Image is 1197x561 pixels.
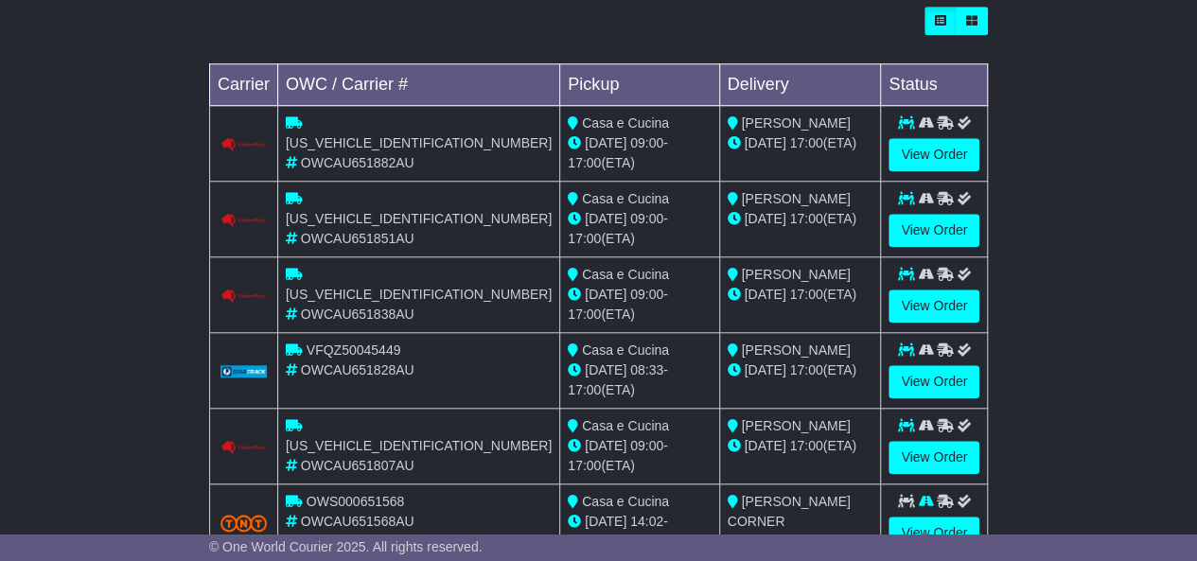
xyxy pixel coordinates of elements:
div: (ETA) [728,209,873,229]
span: [DATE] [585,514,626,529]
a: View Order [889,289,979,323]
span: 09:00 [630,287,663,302]
td: Status [881,64,988,106]
div: - (ETA) [568,512,711,552]
img: Couriers_Please.png [220,289,268,304]
div: (ETA) [728,436,873,456]
span: © One World Courier 2025. All rights reserved. [209,539,483,554]
span: OWCAU651882AU [301,155,414,170]
td: OWC / Carrier # [277,64,559,106]
div: (ETA) [728,532,873,552]
span: 17:00 [789,135,822,150]
span: OWCAU651828AU [301,362,414,377]
span: OWCAU651838AU [301,307,414,322]
span: [US_VEHICLE_IDENTIFICATION_NUMBER] [286,211,552,226]
div: - (ETA) [568,285,711,324]
span: [PERSON_NAME] [742,115,851,131]
span: VFQZ50045449 [307,342,401,358]
div: (ETA) [728,133,873,153]
div: (ETA) [728,360,873,380]
span: [PERSON_NAME] [742,191,851,206]
span: [US_VEHICLE_IDENTIFICATION_NUMBER] [286,135,552,150]
a: View Order [889,138,979,171]
span: 17:00 [568,155,601,170]
td: Pickup [560,64,719,106]
span: 09:00 [630,135,663,150]
span: 17:00 [568,231,601,246]
a: View Order [889,517,979,550]
span: Casa e Cucina [582,342,669,358]
img: TNT_Domestic.png [220,515,268,532]
span: Casa e Cucina [582,115,669,131]
div: (ETA) [728,285,873,305]
div: - (ETA) [568,436,711,476]
td: Delivery [719,64,881,106]
span: [DATE] [585,287,626,302]
span: 09:00 [630,211,663,226]
img: GetCarrierServiceLogo [220,365,268,377]
img: Couriers_Please.png [220,137,268,152]
span: [DATE] [745,362,786,377]
a: View Order [889,365,979,398]
img: Couriers_Please.png [220,440,268,455]
span: [DATE] [745,438,786,453]
span: OWCAU651568AU [301,514,414,529]
span: [US_VEHICLE_IDENTIFICATION_NUMBER] [286,287,552,302]
span: [DATE] [585,362,626,377]
div: - (ETA) [568,133,711,173]
span: [DATE] [585,211,626,226]
span: 17:00 [568,307,601,322]
td: Carrier [209,64,277,106]
a: View Order [889,441,979,474]
div: - (ETA) [568,360,711,400]
span: 17:00 [789,211,822,226]
span: 17:00 [789,362,822,377]
span: [DATE] [745,211,786,226]
span: [DATE] [745,287,786,302]
span: [PERSON_NAME] [742,267,851,282]
span: [DATE] [585,135,626,150]
span: [PERSON_NAME] CORNER [728,494,851,529]
span: 14:02 [630,514,663,529]
span: [DATE] [585,438,626,453]
a: View Order [889,214,979,247]
span: [PERSON_NAME] [742,418,851,433]
span: 08:33 [630,362,663,377]
span: Casa e Cucina [582,418,669,433]
span: [PERSON_NAME] [742,342,851,358]
div: - (ETA) [568,209,711,249]
span: OWCAU651807AU [301,458,414,473]
span: 17:00 [789,438,822,453]
span: OWS000651568 [307,494,405,509]
span: [DATE] [745,135,786,150]
span: Casa e Cucina [582,267,669,282]
img: Couriers_Please.png [220,213,268,228]
span: Casa e Cucina [582,191,669,206]
span: 09:00 [630,438,663,453]
span: [US_VEHICLE_IDENTIFICATION_NUMBER] [286,438,552,453]
span: 17:00 [789,287,822,302]
span: 17:00 [568,458,601,473]
span: 17:00 [568,382,601,397]
span: Casa e Cucina [582,494,669,509]
span: OWCAU651851AU [301,231,414,246]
